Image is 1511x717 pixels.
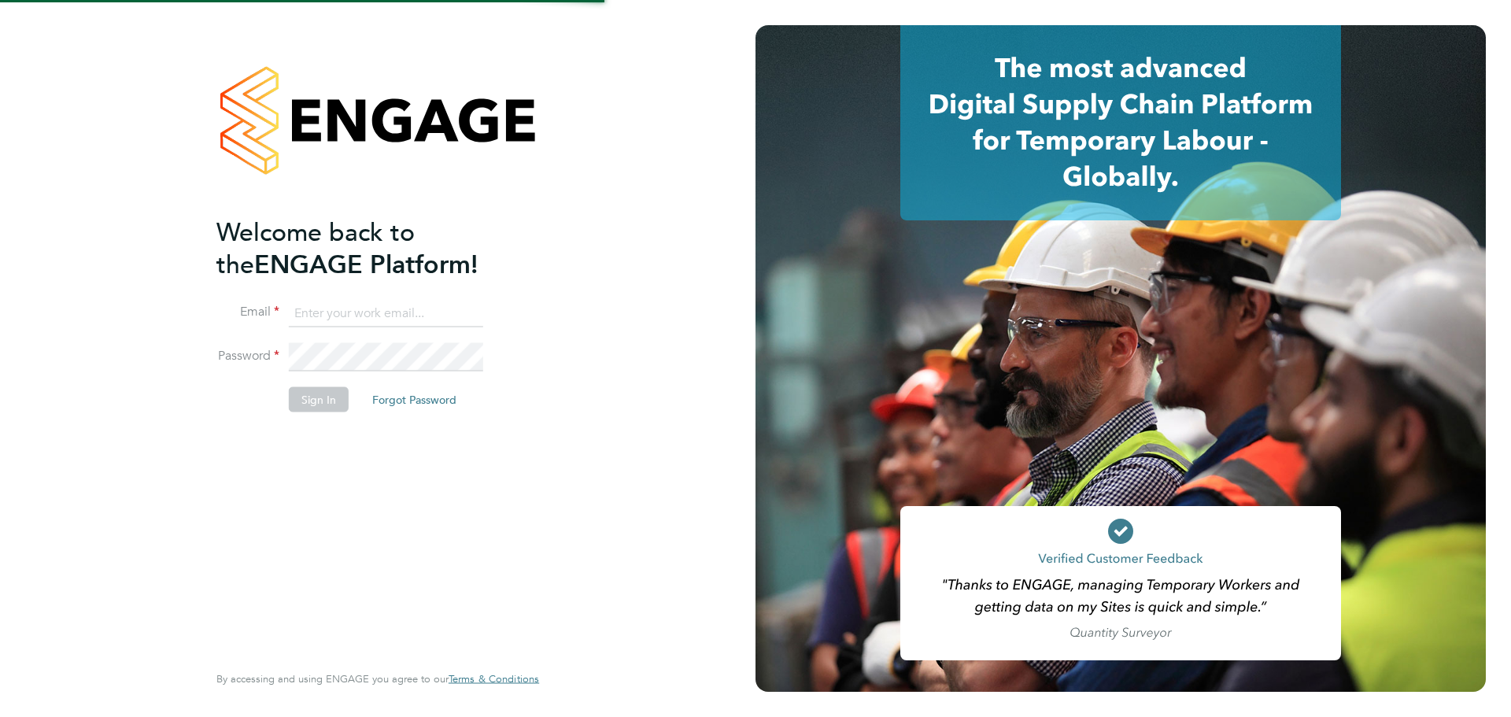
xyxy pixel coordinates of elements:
button: Forgot Password [360,387,469,412]
label: Password [216,348,279,364]
button: Sign In [289,387,349,412]
h2: ENGAGE Platform! [216,216,523,280]
a: Terms & Conditions [449,673,539,686]
span: Welcome back to the [216,216,415,279]
span: Terms & Conditions [449,672,539,686]
label: Email [216,304,279,320]
span: By accessing and using ENGAGE you agree to our [216,672,539,686]
input: Enter your work email... [289,299,483,327]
